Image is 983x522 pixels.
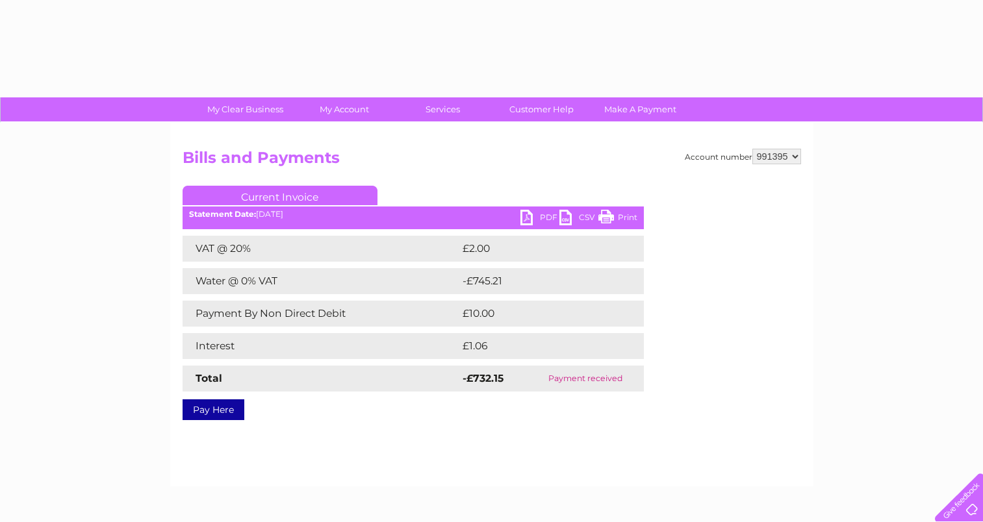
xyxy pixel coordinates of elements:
[488,97,595,121] a: Customer Help
[459,333,613,359] td: £1.06
[192,97,299,121] a: My Clear Business
[459,301,617,327] td: £10.00
[183,268,459,294] td: Water @ 0% VAT
[183,186,377,205] a: Current Invoice
[528,366,644,391] td: Payment received
[459,236,614,262] td: £2.00
[463,372,504,384] strong: -£732.15
[183,236,459,262] td: VAT @ 20%
[598,210,637,229] a: Print
[459,268,621,294] td: -£745.21
[559,210,598,229] a: CSV
[183,399,244,420] a: Pay Here
[520,210,559,229] a: PDF
[196,372,222,384] strong: Total
[685,149,801,164] div: Account number
[290,97,398,121] a: My Account
[183,333,459,359] td: Interest
[183,301,459,327] td: Payment By Non Direct Debit
[189,209,256,219] b: Statement Date:
[183,149,801,173] h2: Bills and Payments
[587,97,694,121] a: Make A Payment
[183,210,644,219] div: [DATE]
[389,97,496,121] a: Services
